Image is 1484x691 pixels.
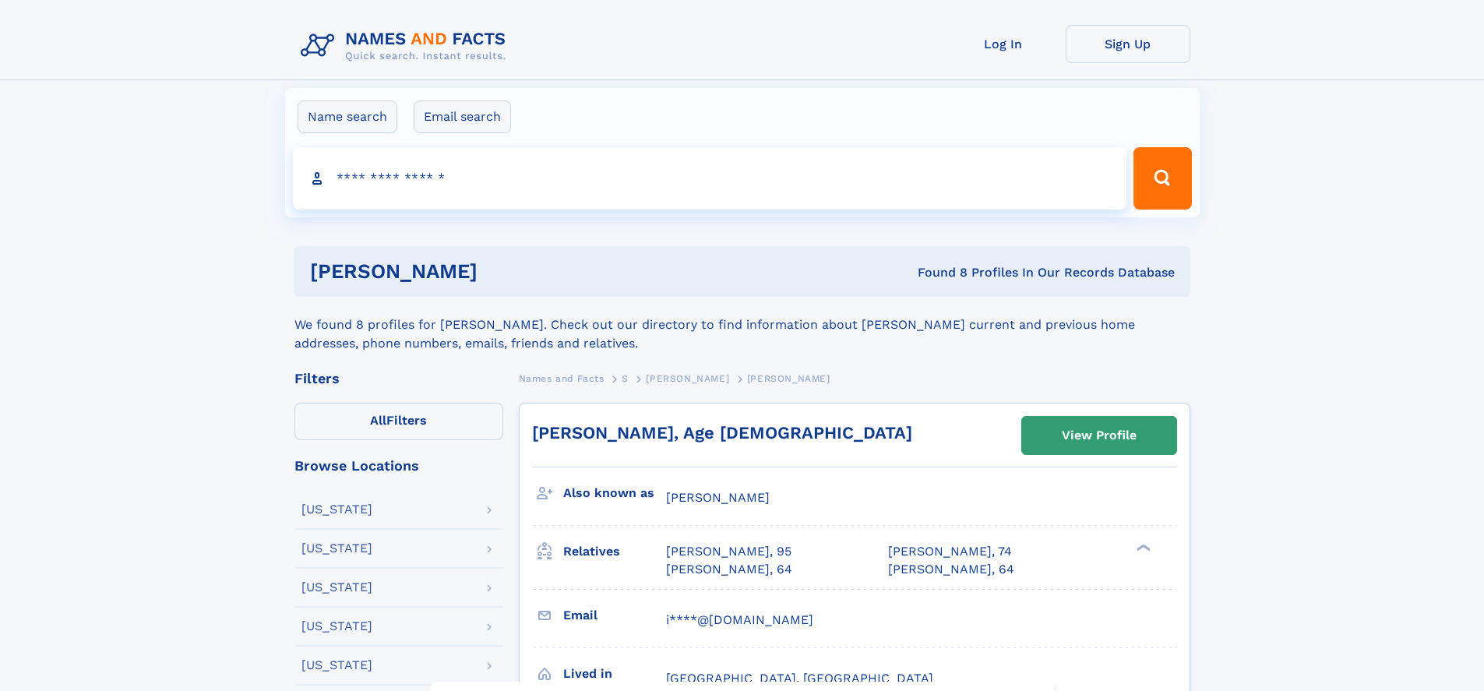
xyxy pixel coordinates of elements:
[294,297,1190,353] div: We found 8 profiles for [PERSON_NAME]. Check out our directory to find information about [PERSON_...
[563,661,666,687] h3: Lived in
[888,561,1014,578] a: [PERSON_NAME], 64
[301,503,372,516] div: [US_STATE]
[646,373,729,384] span: [PERSON_NAME]
[888,543,1012,560] a: [PERSON_NAME], 74
[747,373,830,384] span: [PERSON_NAME]
[370,413,386,428] span: All
[519,368,605,388] a: Names and Facts
[563,538,666,565] h3: Relatives
[310,262,698,281] h1: [PERSON_NAME]
[294,403,503,440] label: Filters
[697,264,1175,281] div: Found 8 Profiles In Our Records Database
[301,581,372,594] div: [US_STATE]
[301,542,372,555] div: [US_STATE]
[666,561,792,578] a: [PERSON_NAME], 64
[666,543,791,560] a: [PERSON_NAME], 95
[622,373,629,384] span: S
[294,459,503,473] div: Browse Locations
[1133,147,1191,210] button: Search Button
[298,100,397,133] label: Name search
[622,368,629,388] a: S
[941,25,1066,63] a: Log In
[294,25,519,67] img: Logo Names and Facts
[1022,417,1176,454] a: View Profile
[1062,418,1137,453] div: View Profile
[646,368,729,388] a: [PERSON_NAME]
[563,480,666,506] h3: Also known as
[666,671,933,686] span: [GEOGRAPHIC_DATA], [GEOGRAPHIC_DATA]
[532,423,912,442] a: [PERSON_NAME], Age [DEMOGRAPHIC_DATA]
[293,147,1127,210] input: search input
[1133,543,1151,553] div: ❯
[414,100,511,133] label: Email search
[1066,25,1190,63] a: Sign Up
[301,659,372,672] div: [US_STATE]
[294,372,503,386] div: Filters
[301,620,372,633] div: [US_STATE]
[666,490,770,505] span: [PERSON_NAME]
[563,602,666,629] h3: Email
